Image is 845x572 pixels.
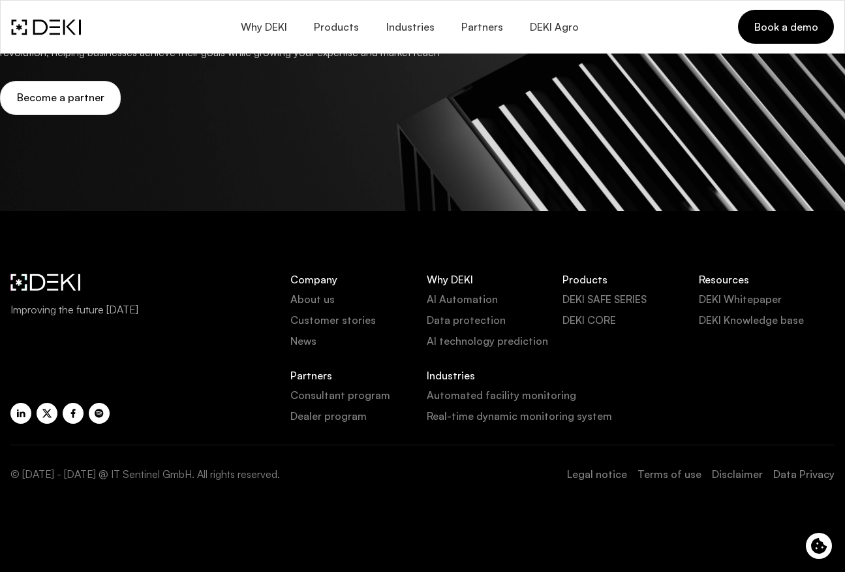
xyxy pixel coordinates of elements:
[372,12,447,42] button: Industries
[516,12,592,42] a: DEKI Agro
[290,291,427,307] a: About us
[754,20,818,34] span: Book a demo
[290,274,427,286] p: Company
[448,12,516,42] a: Partners
[806,533,832,559] button: Cookie control
[290,333,427,349] a: News
[300,12,372,42] button: Products
[699,274,835,286] p: Resources
[529,21,579,33] span: DEKI Agro
[562,274,699,286] p: Products
[16,91,104,104] span: Become a partner
[37,403,57,424] a: Share with X
[226,12,300,42] button: Why DEKI
[10,274,275,317] a: DEKI LogoImproving the future [DATE]
[427,312,563,328] a: Data protection
[567,466,627,482] a: Legal notice
[63,403,84,424] a: Share with Facebook
[10,403,31,424] a: Share with LinkedIn
[427,387,699,403] a: Automated facility monitoring
[427,274,563,286] p: Why DEKI
[385,21,434,33] span: Industries
[10,302,275,317] span: Improving the future [DATE]
[313,21,359,33] span: Products
[427,370,699,382] p: Industries
[427,408,699,424] a: Real-time dynamic monitoring system
[562,312,699,328] a: DEKI CORE
[10,274,80,291] img: DEKI Logo
[738,10,834,44] a: Book a demo
[699,312,835,328] a: DEKI Knowledge base
[773,466,835,482] a: Data Privacy
[239,21,286,33] span: Why DEKI
[461,21,503,33] span: Partners
[427,291,563,307] a: AI Automation
[699,291,835,307] a: DEKI Whitepaper
[290,387,427,403] a: Consultant program
[10,466,280,482] div: © [DATE] - [DATE] @ IT Sentinel GmbH. All rights reserved.
[290,370,427,382] p: Partners
[427,333,563,349] a: AI technology prediction
[562,291,699,307] a: DEKI SAFE SERIES
[11,19,81,35] img: DEKI Logo
[712,466,763,482] a: Disclaimer
[290,312,427,328] a: Customer stories
[290,408,427,424] a: Dealer program
[638,466,701,482] a: Terms of use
